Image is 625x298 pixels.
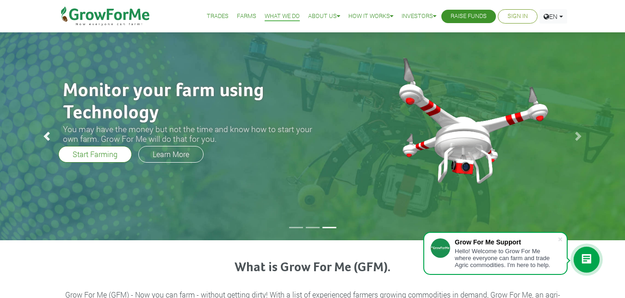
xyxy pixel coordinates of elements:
[364,47,569,191] img: growforme image
[63,124,327,144] h3: You may have the money but not the time and know how to start your own farm. Grow For Me will do ...
[455,238,557,246] div: Grow For Me Support
[402,12,436,21] a: Investors
[348,12,393,21] a: How it Works
[265,12,300,21] a: What We Do
[58,146,132,163] a: Start Farming
[64,260,561,276] h3: What is Grow For Me (GFM).
[63,80,327,124] h2: Monitor your farm using Technology
[455,248,557,268] div: Hello! Welcome to Grow For Me where everyone can farm and trade Agric commodities. I'm here to help.
[237,12,256,21] a: Farms
[451,12,487,21] a: Raise Funds
[207,12,229,21] a: Trades
[539,9,567,24] a: EN
[308,12,340,21] a: About Us
[507,12,528,21] a: Sign In
[138,146,204,163] a: Learn More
